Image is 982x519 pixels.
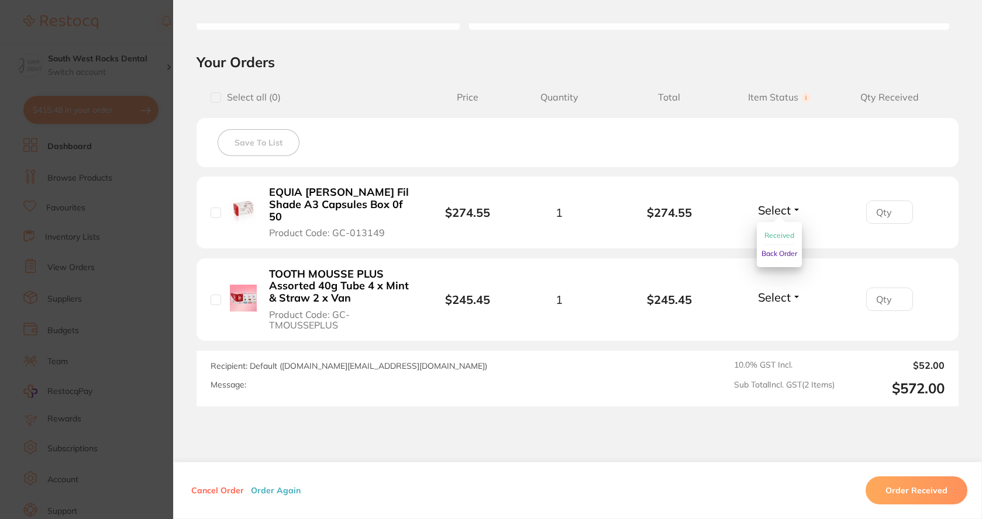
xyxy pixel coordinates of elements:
span: 1 [556,293,563,306]
span: Quantity [504,92,614,103]
input: Qty [866,288,913,311]
span: Recipient: Default ( [DOMAIN_NAME][EMAIL_ADDRESS][DOMAIN_NAME] ) [211,361,487,371]
span: Qty Received [835,92,945,103]
b: $245.45 [445,292,490,307]
span: Total [614,92,724,103]
span: Received [764,231,794,240]
button: Order Received [866,476,967,504]
b: $274.55 [614,206,724,219]
button: Back Order [762,245,797,262]
img: TOOTH MOUSSE PLUS Assorted 40g Tube 4 x Mint & Straw 2 x Van [230,285,257,312]
span: Product Code: GC-TMOUSSEPLUS [269,309,409,331]
b: EQUIA [PERSON_NAME] Fil Shade A3 Capsules Box 0f 50 [269,186,409,223]
button: Select [754,203,805,217]
span: Item Status [725,92,835,103]
img: EQUIA Forte HT Fil Shade A3 Capsules Box 0f 50 [230,198,257,224]
span: 10.0 % GST Incl. [734,360,835,371]
span: Select all ( 0 ) [221,92,281,103]
span: Product Code: GC-013149 [269,227,385,238]
span: 1 [556,206,563,219]
button: TOOTH MOUSSE PLUS Assorted 40g Tube 4 x Mint & Straw 2 x Van Product Code: GC-TMOUSSEPLUS [266,268,413,331]
button: Select [754,290,805,305]
span: Select [758,290,791,305]
b: TOOTH MOUSSE PLUS Assorted 40g Tube 4 x Mint & Straw 2 x Van [269,268,409,305]
h2: Your Orders [197,53,959,71]
input: Qty [866,200,913,224]
button: Order Again [247,485,304,496]
span: Sub Total Incl. GST ( 2 Items) [734,380,835,397]
button: Save To List [218,129,299,156]
label: Message: [211,380,246,390]
span: Price [431,92,505,103]
output: $52.00 [844,360,945,371]
span: Back Order [762,249,797,258]
button: Received [764,227,794,245]
button: Cancel Order [188,485,247,496]
button: EQUIA [PERSON_NAME] Fil Shade A3 Capsules Box 0f 50 Product Code: GC-013149 [266,186,413,238]
span: Select [758,203,791,217]
b: $245.45 [614,293,724,306]
b: $274.55 [445,205,490,220]
output: $572.00 [844,380,945,397]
